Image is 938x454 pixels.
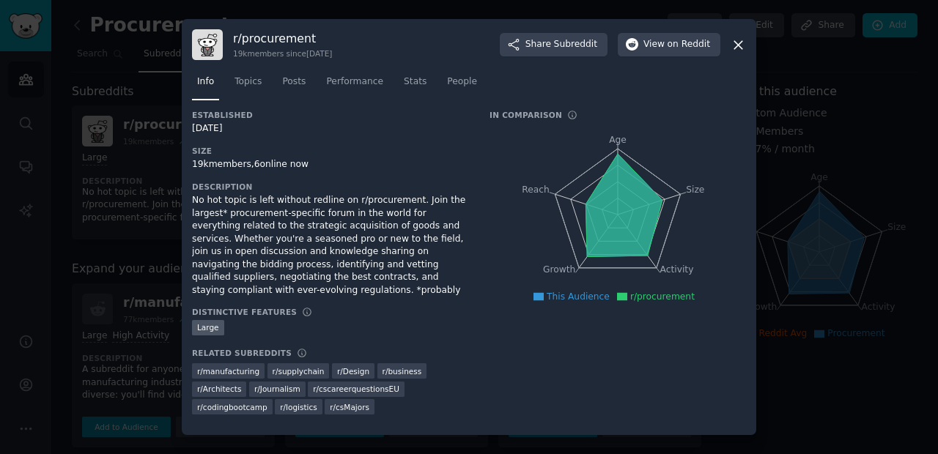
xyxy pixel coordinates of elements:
[192,158,469,171] div: 19k members, 6 online now
[192,182,469,192] h3: Description
[254,384,300,394] span: r/ Journalism
[500,33,608,56] button: ShareSubreddit
[280,402,317,412] span: r/ logistics
[313,384,399,394] span: r/ cscareerquestionsEU
[197,384,241,394] span: r/ Architects
[192,307,297,317] h3: Distinctive Features
[447,75,477,89] span: People
[192,194,469,297] div: No hot topic is left without redline on r/procurement. Join the largest* procurement-specific for...
[643,38,710,51] span: View
[522,185,550,195] tspan: Reach
[547,291,610,302] span: This Audience
[442,70,482,100] a: People
[192,320,224,335] div: Large
[618,33,720,56] button: Viewon Reddit
[554,38,597,51] span: Subreddit
[233,31,332,46] h3: r/ procurement
[399,70,432,100] a: Stats
[192,348,292,358] h3: Related Subreddits
[330,402,369,412] span: r/ csMajors
[525,38,597,51] span: Share
[197,75,214,89] span: Info
[229,70,267,100] a: Topics
[192,110,469,120] h3: Established
[282,75,306,89] span: Posts
[321,70,388,100] a: Performance
[326,75,383,89] span: Performance
[192,146,469,156] h3: Size
[543,264,575,275] tspan: Growth
[192,70,219,100] a: Info
[277,70,311,100] a: Posts
[273,366,325,376] span: r/ supplychain
[490,110,562,120] h3: In Comparison
[660,264,694,275] tspan: Activity
[686,185,704,195] tspan: Size
[668,38,710,51] span: on Reddit
[192,29,223,60] img: procurement
[404,75,426,89] span: Stats
[197,402,267,412] span: r/ codingbootcamp
[609,135,627,145] tspan: Age
[192,122,469,135] div: [DATE]
[233,48,332,59] div: 19k members since [DATE]
[383,366,422,376] span: r/ business
[197,366,259,376] span: r/ manufacturing
[337,366,369,376] span: r/ Design
[630,291,695,302] span: r/procurement
[234,75,262,89] span: Topics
